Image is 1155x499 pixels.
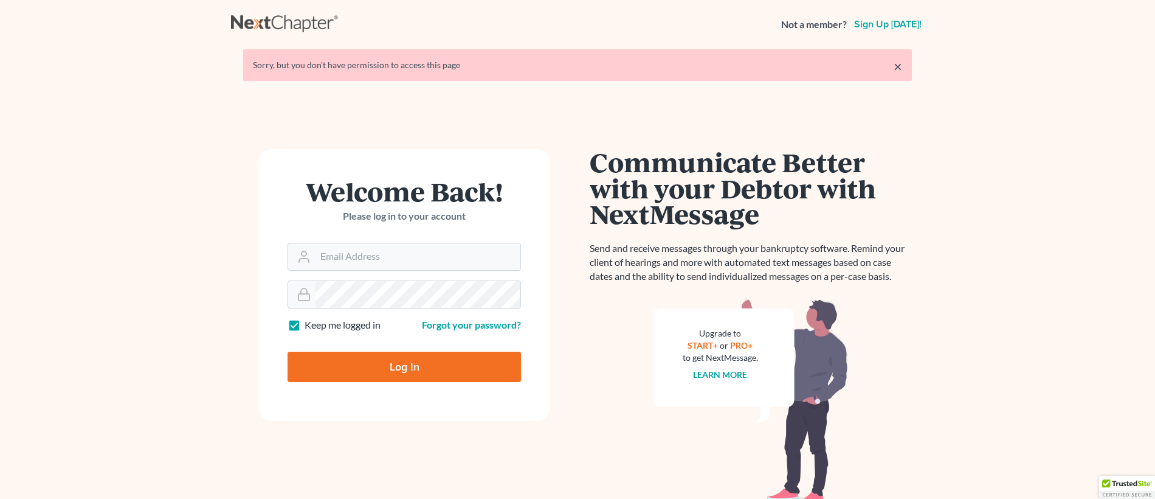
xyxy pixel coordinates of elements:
div: TrustedSite Certified [1099,476,1155,499]
div: to get NextMessage. [683,352,758,364]
label: Keep me logged in [305,318,381,332]
input: Log In [288,352,521,382]
div: Sorry, but you don't have permission to access this page [253,59,902,71]
p: Please log in to your account [288,209,521,223]
input: Email Address [315,243,520,270]
a: Sign up [DATE]! [852,19,924,29]
a: × [894,59,902,74]
h1: Welcome Back! [288,178,521,204]
a: PRO+ [731,340,753,351]
div: Upgrade to [683,327,758,340]
strong: Not a member? [781,18,847,32]
a: Learn more [694,369,748,380]
span: or [720,340,729,351]
a: Forgot your password? [422,319,521,330]
a: START+ [688,340,719,351]
p: Send and receive messages through your bankruptcy software. Remind your client of hearings and mo... [590,242,912,284]
h1: Communicate Better with your Debtor with NextMessage [590,149,912,227]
